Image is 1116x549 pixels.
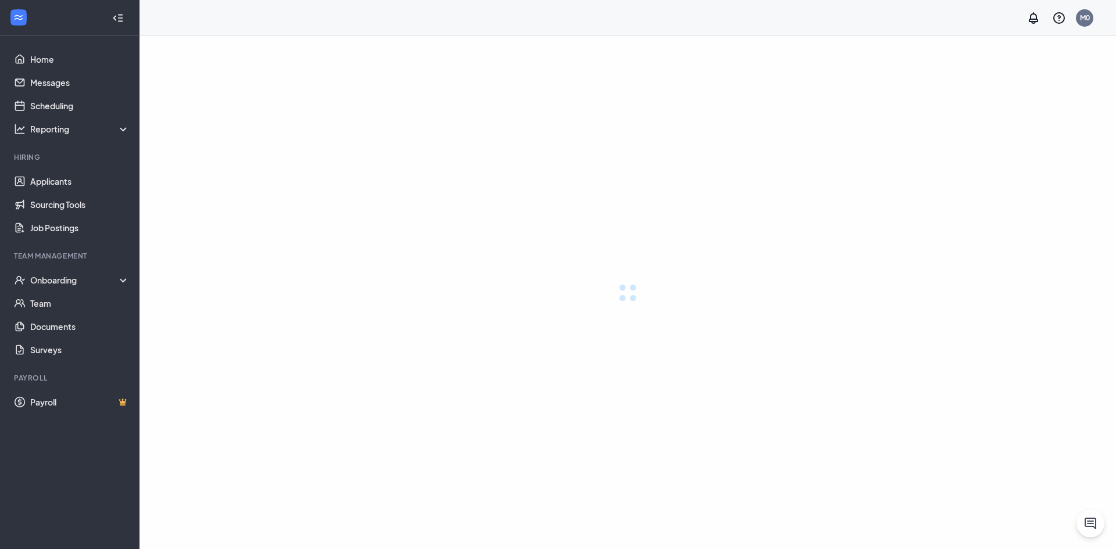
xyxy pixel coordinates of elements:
[30,315,130,338] a: Documents
[14,123,26,135] svg: Analysis
[30,48,130,71] a: Home
[30,390,130,414] a: PayrollCrown
[14,152,127,162] div: Hiring
[30,193,130,216] a: Sourcing Tools
[30,94,130,117] a: Scheduling
[1076,509,1104,537] button: ChatActive
[1026,11,1040,25] svg: Notifications
[30,216,130,239] a: Job Postings
[1080,13,1090,23] div: M0
[112,12,124,24] svg: Collapse
[30,170,130,193] a: Applicants
[30,123,130,135] div: Reporting
[14,251,127,261] div: Team Management
[14,373,127,383] div: Payroll
[1052,11,1066,25] svg: QuestionInfo
[14,274,26,286] svg: UserCheck
[1083,516,1097,530] svg: ChatActive
[30,338,130,361] a: Surveys
[13,12,24,23] svg: WorkstreamLogo
[30,292,130,315] a: Team
[30,274,130,286] div: Onboarding
[30,71,130,94] a: Messages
